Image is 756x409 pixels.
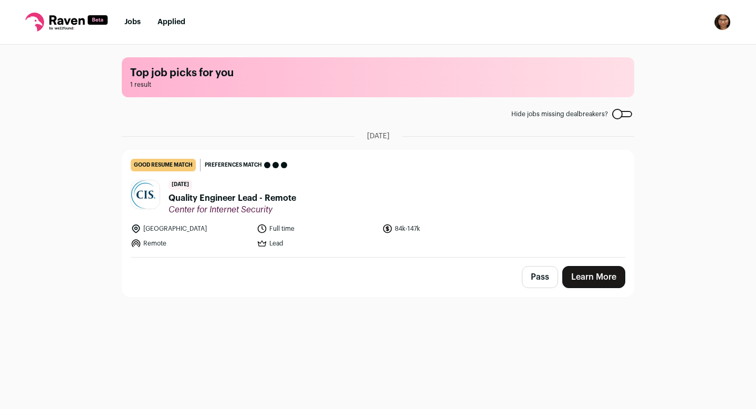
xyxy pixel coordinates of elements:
[169,192,296,204] span: Quality Engineer Lead - Remote
[522,266,558,288] button: Pass
[157,18,185,26] a: Applied
[367,131,390,141] span: [DATE]
[382,223,502,234] li: 84k-147k
[124,18,141,26] a: Jobs
[122,150,634,257] a: good resume match Preferences match [DATE] Quality Engineer Lead - Remote Center for Internet Sec...
[257,238,376,249] li: Lead
[131,159,196,171] div: good resume match
[562,266,625,288] a: Learn More
[130,80,626,89] span: 1 result
[130,66,626,80] h1: Top job picks for you
[131,180,160,209] img: 77699dd314366a1005982fcd5051e4c016913b70288fc836e72f1a49ecc0c92f.jpg
[714,14,731,30] button: Open dropdown
[169,204,296,215] span: Center for Internet Security
[131,238,250,249] li: Remote
[714,14,731,30] img: 17715721-medium_jpg
[511,110,608,118] span: Hide jobs missing dealbreakers?
[169,180,192,190] span: [DATE]
[131,223,250,234] li: [GEOGRAPHIC_DATA]
[205,160,262,170] span: Preferences match
[257,223,376,234] li: Full time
